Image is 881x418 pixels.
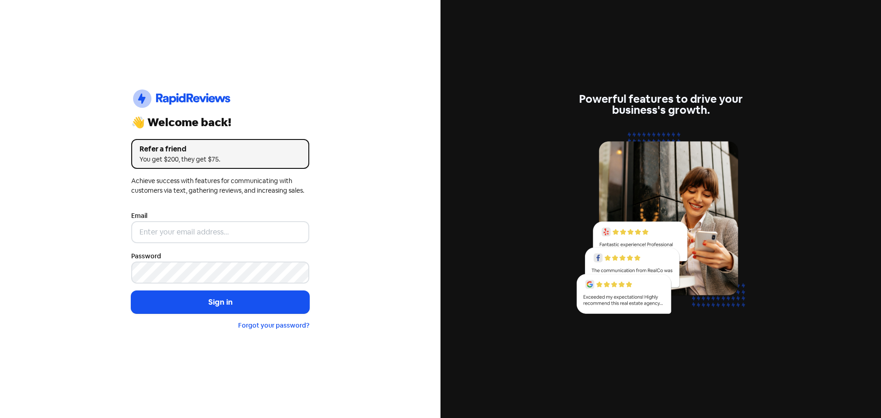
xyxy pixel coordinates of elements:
[131,221,309,243] input: Enter your email address...
[238,321,309,329] a: Forgot your password?
[572,94,750,116] div: Powerful features to drive your business's growth.
[131,211,147,221] label: Email
[131,117,309,128] div: 👋 Welcome back!
[139,155,301,164] div: You get $200, they get $75.
[139,144,301,155] div: Refer a friend
[131,251,161,261] label: Password
[572,127,750,324] img: reviews
[131,176,309,195] div: Achieve success with features for communicating with customers via text, gathering reviews, and i...
[131,291,309,314] button: Sign in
